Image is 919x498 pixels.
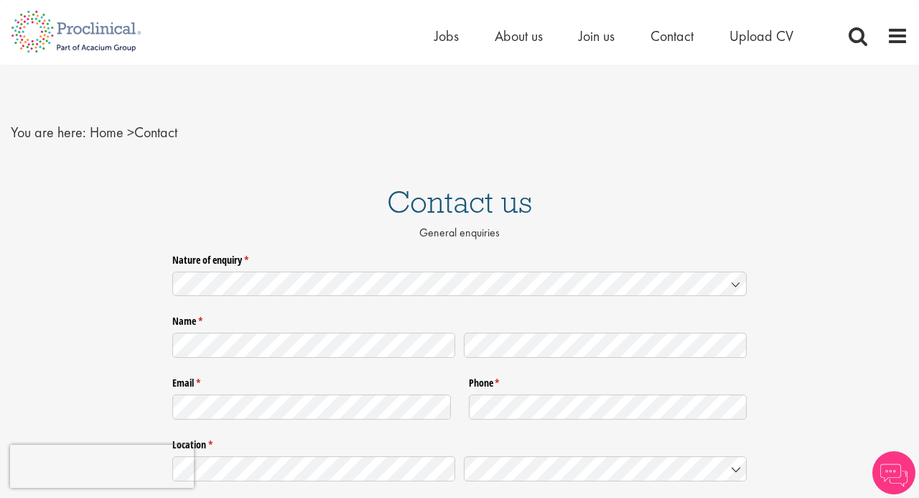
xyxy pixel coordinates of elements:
[729,27,793,45] a: Upload CV
[172,310,747,328] legend: Name
[172,456,455,481] input: State / Province / Region
[172,433,747,452] legend: Location
[90,123,177,142] span: Contact
[10,445,194,488] iframe: reCAPTCHA
[172,372,451,390] label: Email
[90,123,123,142] a: breadcrumb link to Home
[464,456,747,481] input: Country
[172,333,455,358] input: First
[579,27,615,45] a: Join us
[172,248,747,267] label: Nature of enquiry
[650,27,694,45] a: Contact
[11,123,86,142] span: You are here:
[872,451,915,494] img: Chatbot
[495,27,543,45] a: About us
[127,123,134,142] span: >
[469,372,747,390] label: Phone
[434,27,459,45] a: Jobs
[464,333,747,358] input: Last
